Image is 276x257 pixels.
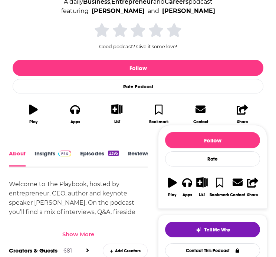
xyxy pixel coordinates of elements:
[9,150,26,166] a: About
[180,172,195,202] button: Apps
[96,99,138,128] button: List
[204,227,230,233] span: Tell Me Why
[92,6,145,16] a: David Meltzer
[149,119,169,124] div: Bookmark
[245,172,260,202] button: Share
[165,222,260,237] button: tell me why sparkleTell Me Why
[195,227,201,233] img: tell me why sparkle
[86,247,89,254] a: View All
[221,99,263,129] button: Share
[199,192,205,197] div: List
[99,44,177,49] span: Good podcast? Give it some love!
[247,192,258,197] div: Share
[58,151,71,156] img: Podchaser Pro
[180,99,222,129] a: Contact
[165,132,260,148] button: Follow
[61,6,215,16] span: featuring
[55,99,96,129] button: Apps
[148,6,159,16] span: and
[195,172,210,201] button: List
[29,119,38,124] div: Play
[138,99,180,129] button: Bookmark
[13,99,55,129] button: Play
[128,150,149,166] a: Reviews
[237,119,248,124] div: Share
[193,119,208,124] div: Contact
[9,247,57,254] a: Creators & Guests
[168,192,177,197] div: Play
[70,119,80,124] div: Apps
[108,151,119,156] div: 2395
[13,79,263,93] div: Rate Podcast
[63,247,72,254] div: 681
[80,150,119,166] a: Episodes2395
[165,151,260,167] div: Rate
[165,172,180,202] button: Play
[183,192,192,197] div: Apps
[209,172,230,202] button: Bookmark
[114,119,120,124] div: List
[230,172,245,202] a: Contact
[210,192,229,197] div: Bookmark
[230,192,245,197] div: Contact
[82,22,194,49] div: Good podcast? Give it some love!
[34,150,71,166] a: InsightsPodchaser Pro
[13,60,263,76] button: Follow
[162,6,215,16] a: Rick Macci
